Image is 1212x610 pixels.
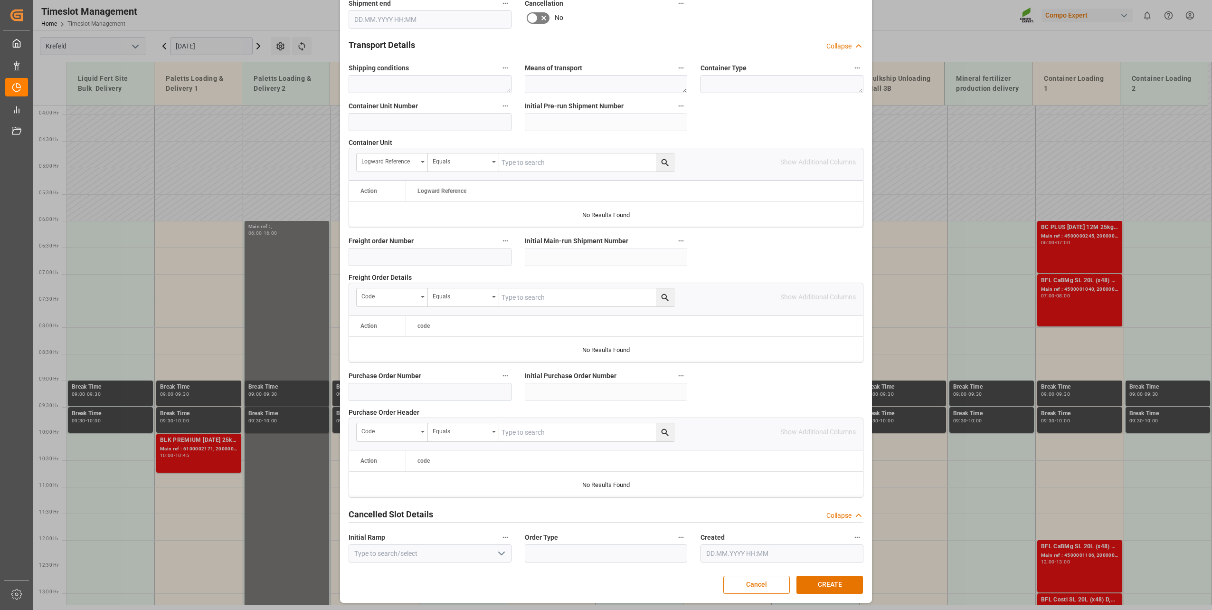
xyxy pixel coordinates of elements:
[701,544,863,562] input: DD.MM.YYYY HH:MM
[525,236,628,246] span: Initial Main-run Shipment Number
[349,544,511,562] input: Type to search/select
[357,423,428,441] button: open menu
[656,288,674,306] button: search button
[361,155,417,166] div: Logward Reference
[851,62,863,74] button: Container Type
[499,153,674,172] input: Type to search
[499,370,511,382] button: Purchase Order Number
[555,13,563,23] span: No
[499,423,674,441] input: Type to search
[349,10,511,29] input: DD.MM.YYYY HH:MM
[499,531,511,543] button: Initial Ramp
[349,63,409,73] span: Shipping conditions
[525,101,624,111] span: Initial Pre-run Shipment Number
[701,533,725,543] span: Created
[428,423,499,441] button: open menu
[433,155,489,166] div: Equals
[417,323,430,329] span: code
[349,236,414,246] span: Freight order Number
[349,101,418,111] span: Container Unit Number
[499,100,511,112] button: Container Unit Number
[723,576,790,594] button: Cancel
[675,100,687,112] button: Initial Pre-run Shipment Number
[826,511,852,521] div: Collapse
[357,153,428,172] button: open menu
[675,370,687,382] button: Initial Purchase Order Number
[826,41,852,51] div: Collapse
[349,38,415,51] h2: Transport Details
[361,425,417,436] div: code
[525,371,616,381] span: Initial Purchase Order Number
[525,63,582,73] span: Means of transport
[349,508,433,521] h2: Cancelled Slot Details
[357,288,428,306] button: open menu
[433,290,489,301] div: Equals
[851,531,863,543] button: Created
[796,576,863,594] button: CREATE
[433,425,489,436] div: Equals
[428,288,499,306] button: open menu
[349,138,392,148] span: Container Unit
[675,235,687,247] button: Initial Main-run Shipment Number
[349,371,421,381] span: Purchase Order Number
[360,188,377,194] div: Action
[360,323,377,329] div: Action
[499,235,511,247] button: Freight order Number
[701,63,747,73] span: Container Type
[417,457,430,464] span: code
[417,188,466,194] span: Logward Reference
[360,457,377,464] div: Action
[656,423,674,441] button: search button
[349,273,412,283] span: Freight Order Details
[675,62,687,74] button: Means of transport
[499,62,511,74] button: Shipping conditions
[499,288,674,306] input: Type to search
[349,408,419,418] span: Purchase Order Header
[428,153,499,172] button: open menu
[656,153,674,172] button: search button
[675,531,687,543] button: Order Type
[525,533,558,543] span: Order Type
[361,290,417,301] div: code
[349,533,385,543] span: Initial Ramp
[493,546,508,561] button: open menu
